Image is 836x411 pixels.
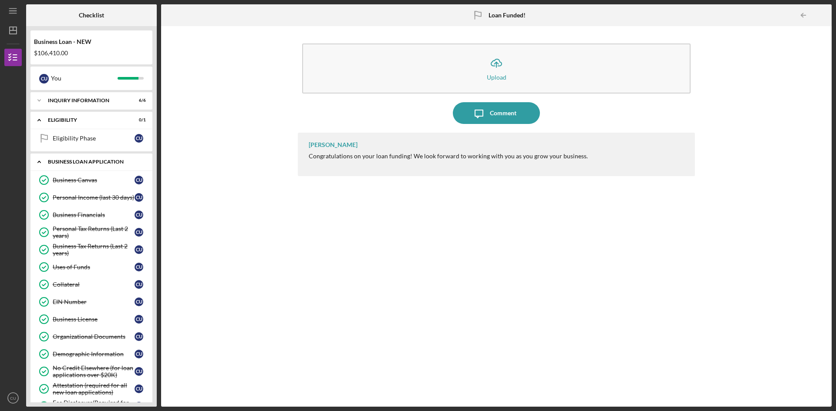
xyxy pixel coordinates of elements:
div: C U [135,402,143,411]
div: Business License [53,316,135,323]
div: Congratulations on your loan funding! We look forward to working with you as you grow your business. [309,153,588,160]
a: Uses of FundsCU [35,258,148,276]
a: Personal Tax Returns (Last 2 years)CU [35,224,148,241]
a: Business CanvasCU [35,171,148,189]
div: C U [135,134,143,143]
a: Attestation (required for all new loan applications)CU [35,380,148,398]
div: You [51,71,118,86]
div: C U [135,367,143,376]
div: C U [135,315,143,324]
button: Comment [453,102,540,124]
div: 0 / 1 [130,117,146,123]
div: ELIGIBILITY [48,117,124,123]
div: Collateral [53,281,135,288]
div: C U [135,228,143,237]
div: Attestation (required for all new loan applications) [53,382,135,396]
text: CU [10,396,16,401]
div: C U [39,74,49,84]
div: Demographic Information [53,351,135,358]
div: C U [135,332,143,341]
a: CollateralCU [35,276,148,293]
a: Business LicenseCU [35,311,148,328]
b: Checklist [79,12,104,19]
div: Upload [487,74,506,80]
a: Business Tax Returns (Last 2 years)CU [35,241,148,258]
a: Business FinancialsCU [35,206,148,224]
div: C U [135,263,143,271]
div: C U [135,245,143,254]
div: Business Canvas [53,177,135,184]
a: Personal Income (last 30 days)CU [35,189,148,206]
div: Business Loan - NEW [34,38,149,45]
div: INQUIRY INFORMATION [48,98,124,103]
div: C U [135,280,143,289]
div: C U [135,211,143,219]
a: Organizational DocumentsCU [35,328,148,345]
div: 6 / 6 [130,98,146,103]
a: Eligibility PhaseCU [35,130,148,147]
div: BUSINESS LOAN APPLICATION [48,159,142,164]
div: [PERSON_NAME] [309,141,357,148]
button: Upload [302,43,691,94]
div: Personal Income (last 30 days) [53,194,135,201]
div: Personal Tax Returns (Last 2 years) [53,225,135,239]
div: Comment [490,102,516,124]
div: Business Tax Returns (Last 2 years) [53,243,135,257]
div: C U [135,193,143,202]
button: CU [4,389,22,407]
a: No Credit Elsewhere (for loan applications over $20K)CU [35,363,148,380]
div: C U [135,384,143,393]
div: No Credit Elsewhere (for loan applications over $20K) [53,364,135,378]
a: EIN NumberCU [35,293,148,311]
div: Uses of Funds [53,264,135,271]
div: $106,410.00 [34,50,149,57]
div: EIN Number [53,298,135,305]
div: C U [135,297,143,306]
div: Eligibility Phase [53,135,135,142]
b: Loan Funded! [489,12,526,19]
div: Business Financials [53,211,135,218]
div: Organizational Documents [53,333,135,340]
a: Demographic InformationCU [35,345,148,363]
div: C U [135,350,143,358]
div: C U [135,176,143,184]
